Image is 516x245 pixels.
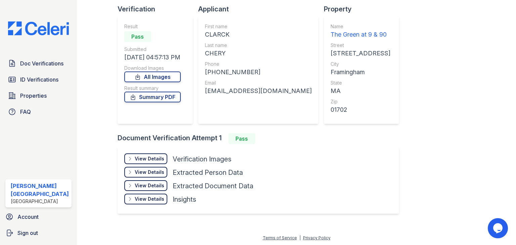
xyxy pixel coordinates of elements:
div: Submitted [124,46,181,53]
div: [EMAIL_ADDRESS][DOMAIN_NAME] [205,86,312,96]
span: ID Verifications [20,76,58,84]
div: [GEOGRAPHIC_DATA] [11,198,69,205]
a: Name The Green at 9 & 90 [331,23,390,39]
div: CLARCK [205,30,312,39]
a: ID Verifications [5,73,72,86]
a: FAQ [5,105,72,118]
div: [PERSON_NAME][GEOGRAPHIC_DATA] [11,182,69,198]
span: Sign out [17,229,38,237]
div: View Details [135,155,164,162]
a: Terms of Service [263,235,297,240]
a: Summary PDF [124,92,181,102]
div: View Details [135,196,164,202]
span: Account [17,213,39,221]
div: Framingham [331,67,390,77]
div: [DATE] 04:57:13 PM [124,53,181,62]
a: Doc Verifications [5,57,72,70]
a: All Images [124,71,181,82]
div: State [331,80,390,86]
a: Properties [5,89,72,102]
div: Last name [205,42,312,49]
div: [STREET_ADDRESS] [331,49,390,58]
div: Phone [205,61,312,67]
div: Result summary [124,85,181,92]
iframe: chat widget [488,218,509,238]
div: Name [331,23,390,30]
div: Applicant [198,4,324,14]
div: Pass [124,31,151,42]
a: Privacy Policy [303,235,331,240]
img: CE_Logo_Blue-a8612792a0a2168367f1c8372b55b34899dd931a85d93a1a3d3e32e68fde9ad4.png [3,21,74,35]
div: First name [205,23,312,30]
div: Extracted Document Data [173,181,253,191]
div: Extracted Person Data [173,168,243,177]
div: Insights [173,195,196,204]
div: Email [205,80,312,86]
div: Download Images [124,65,181,71]
div: Zip [331,98,390,105]
div: CHERY [205,49,312,58]
div: View Details [135,169,164,176]
div: Document Verification Attempt 1 [118,133,404,144]
div: City [331,61,390,67]
div: MA [331,86,390,96]
div: [PHONE_NUMBER] [205,67,312,77]
div: Verification [118,4,198,14]
span: FAQ [20,108,31,116]
div: The Green at 9 & 90 [331,30,390,39]
span: Doc Verifications [20,59,63,67]
span: Properties [20,92,47,100]
div: View Details [135,182,164,189]
div: Pass [228,133,255,144]
div: | [299,235,301,240]
a: Account [3,210,74,224]
div: Street [331,42,390,49]
a: Sign out [3,226,74,240]
div: Property [324,4,404,14]
div: 01702 [331,105,390,114]
div: Result [124,23,181,30]
div: Verification Images [173,154,231,164]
